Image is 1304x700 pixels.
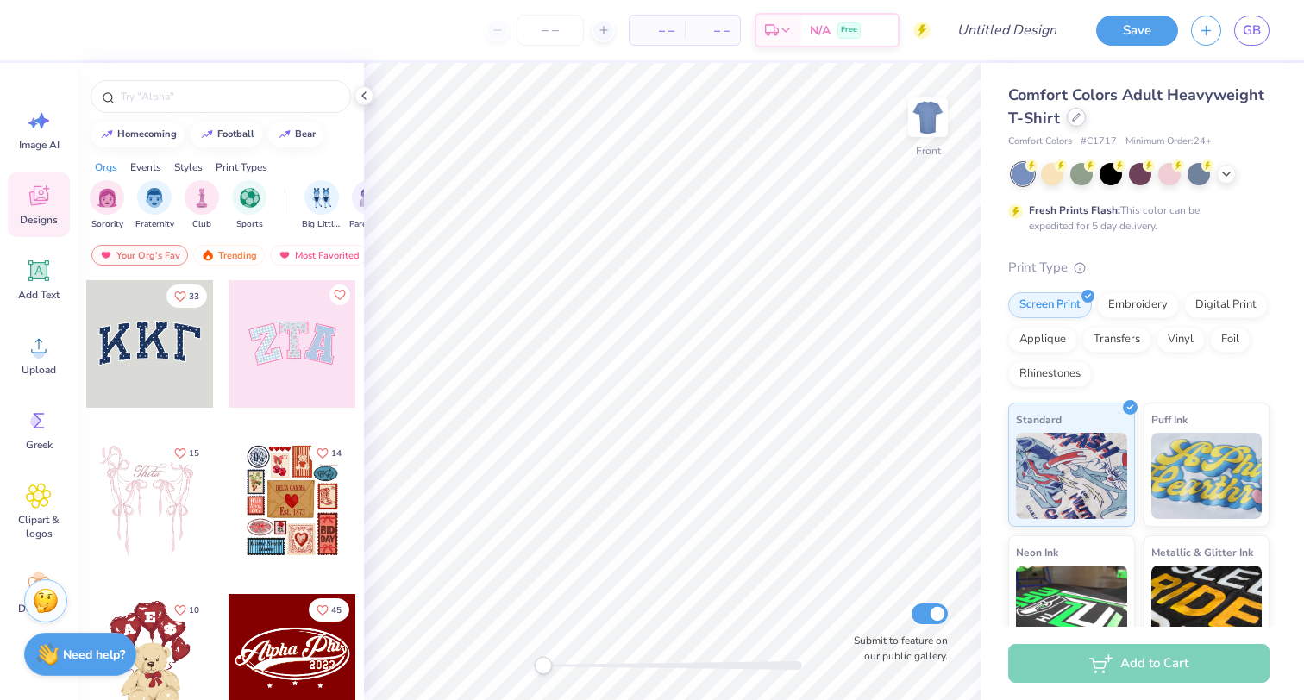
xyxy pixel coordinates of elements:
[191,122,262,147] button: football
[22,363,56,377] span: Upload
[189,449,199,458] span: 15
[841,24,857,36] span: Free
[97,188,117,208] img: Sorority Image
[99,249,113,261] img: most_fav.gif
[189,292,199,301] span: 33
[26,438,53,452] span: Greek
[192,188,211,208] img: Club Image
[916,143,941,159] div: Front
[119,88,340,105] input: Try "Alpha"
[1029,203,1241,234] div: This color can be expedited for 5 day delivery.
[1008,134,1072,149] span: Comfort Colors
[844,633,948,664] label: Submit to feature on our public gallery.
[1243,21,1261,41] span: GB
[1029,203,1120,217] strong: Fresh Prints Flash:
[1151,433,1263,519] img: Puff Ink
[302,218,342,231] span: Big Little Reveal
[1008,258,1270,278] div: Print Type
[1082,327,1151,353] div: Transfers
[1096,16,1178,46] button: Save
[1016,410,1062,428] span: Standard
[810,22,831,40] span: N/A
[329,284,350,305] button: Like
[309,441,349,465] button: Like
[1008,84,1264,128] span: Comfort Colors Adult Heavyweight T-Shirt
[236,218,263,231] span: Sports
[1008,327,1077,353] div: Applique
[91,122,185,147] button: homecoming
[1097,292,1179,318] div: Embroidery
[200,129,214,140] img: trend_line.gif
[1016,566,1127,652] img: Neon Ink
[145,188,164,208] img: Fraternity Image
[1157,327,1205,353] div: Vinyl
[135,180,174,231] div: filter for Fraternity
[240,188,260,208] img: Sports Image
[91,218,123,231] span: Sorority
[185,180,219,231] div: filter for Club
[130,159,161,175] div: Events
[185,180,219,231] button: filter button
[1008,292,1092,318] div: Screen Print
[517,15,584,46] input: – –
[95,159,117,175] div: Orgs
[18,602,60,616] span: Decorate
[349,218,389,231] span: Parent's Weekend
[217,129,254,139] div: football
[1234,16,1270,46] a: GB
[192,218,211,231] span: Club
[135,180,174,231] button: filter button
[91,245,188,266] div: Your Org's Fav
[216,159,267,175] div: Print Types
[302,180,342,231] div: filter for Big Little Reveal
[18,288,60,302] span: Add Text
[944,13,1070,47] input: Untitled Design
[1151,410,1188,428] span: Puff Ink
[189,606,199,615] span: 10
[349,180,389,231] button: filter button
[1151,566,1263,652] img: Metallic & Glitter Ink
[135,218,174,231] span: Fraternity
[695,22,730,40] span: – –
[312,188,331,208] img: Big Little Reveal Image
[278,249,292,261] img: most_fav.gif
[10,513,67,541] span: Clipart & logos
[911,100,945,134] img: Front
[309,598,349,622] button: Like
[20,213,58,227] span: Designs
[302,180,342,231] button: filter button
[1125,134,1212,149] span: Minimum Order: 24 +
[63,647,125,663] strong: Need help?
[1184,292,1268,318] div: Digital Print
[100,129,114,140] img: trend_line.gif
[360,188,379,208] img: Parent's Weekend Image
[166,598,207,622] button: Like
[1016,433,1127,519] img: Standard
[1016,543,1058,561] span: Neon Ink
[166,284,207,308] button: Like
[535,657,552,674] div: Accessibility label
[232,180,266,231] div: filter for Sports
[166,441,207,465] button: Like
[270,245,367,266] div: Most Favorited
[174,159,203,175] div: Styles
[295,129,316,139] div: bear
[268,122,323,147] button: bear
[331,449,342,458] span: 14
[193,245,265,266] div: Trending
[331,606,342,615] span: 45
[640,22,674,40] span: – –
[1151,543,1253,561] span: Metallic & Glitter Ink
[1008,361,1092,387] div: Rhinestones
[1081,134,1117,149] span: # C1717
[90,180,124,231] button: filter button
[117,129,177,139] div: homecoming
[278,129,292,140] img: trend_line.gif
[1210,327,1251,353] div: Foil
[19,138,60,152] span: Image AI
[232,180,266,231] button: filter button
[201,249,215,261] img: trending.gif
[349,180,389,231] div: filter for Parent's Weekend
[90,180,124,231] div: filter for Sorority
